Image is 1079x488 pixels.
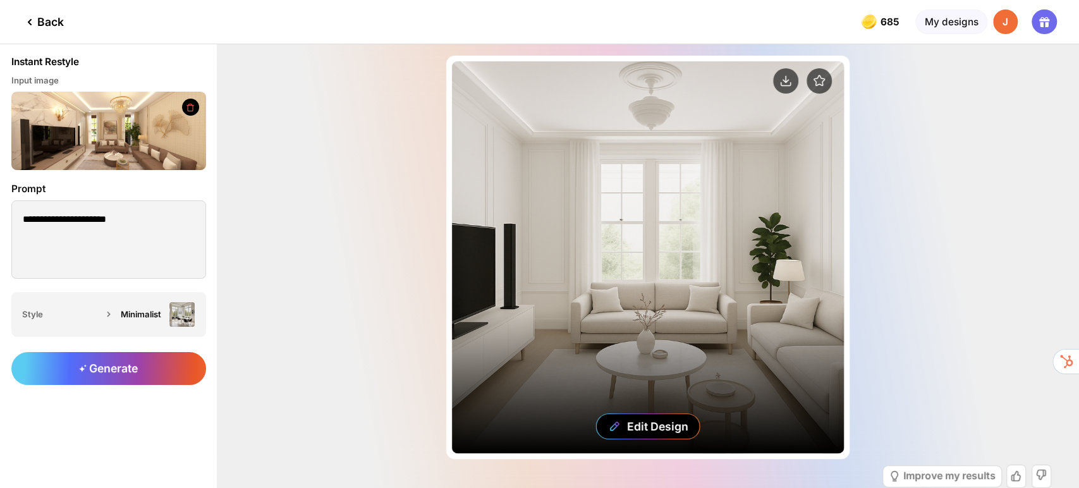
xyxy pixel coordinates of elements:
div: Back [22,15,64,30]
div: Edit Design [627,420,688,433]
div: Style [22,309,101,319]
div: Input image [11,75,206,87]
div: My designs [915,9,987,35]
span: 685 [881,16,902,28]
div: Improve my results [903,471,996,481]
div: Prompt [11,181,206,197]
span: Generate [79,362,138,375]
div: Minimalist [121,309,164,319]
div: J [993,9,1018,35]
div: Instant Restyle [11,56,79,68]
